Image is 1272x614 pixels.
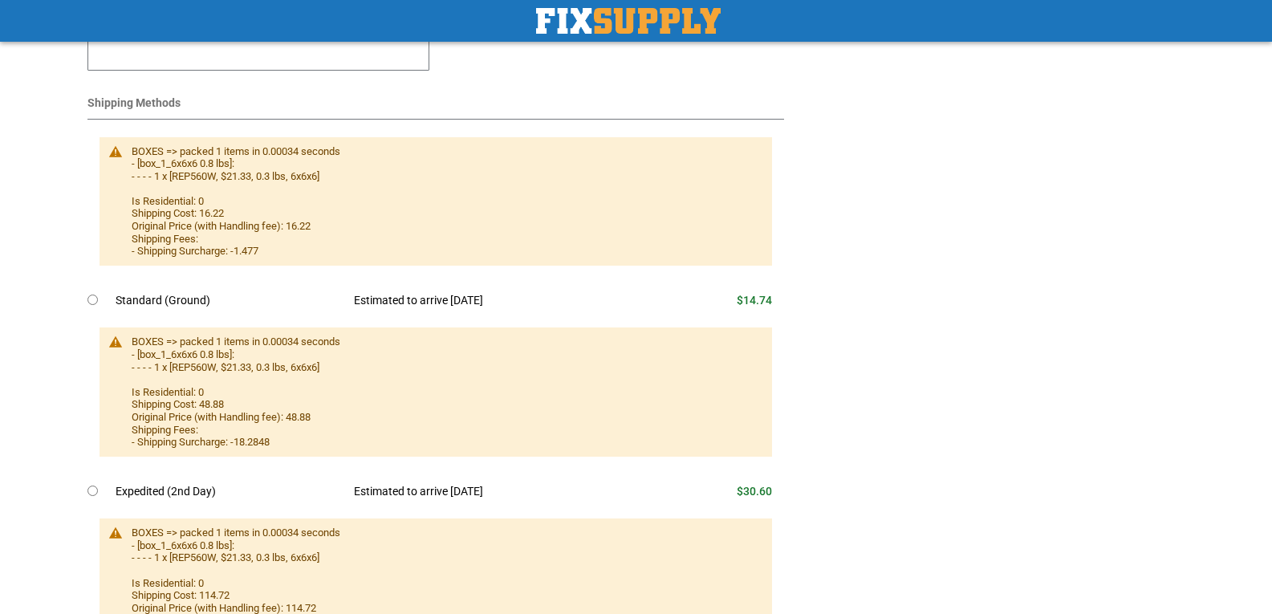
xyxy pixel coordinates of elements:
[116,474,343,510] td: Expedited (2nd Day)
[536,8,721,34] img: Fix Industrial Supply
[536,8,721,34] a: store logo
[116,283,343,319] td: Standard (Ground)
[737,485,772,498] span: $30.60
[132,335,757,448] div: BOXES => packed 1 items in 0.00034 seconds - [box_1_6x6x6 0.8 lbs]: - - - - 1 x [REP560W, $21.33,...
[87,95,785,120] div: Shipping Methods
[737,294,772,307] span: $14.74
[132,145,757,258] div: BOXES => packed 1 items in 0.00034 seconds - [box_1_6x6x6 0.8 lbs]: - - - - 1 x [REP560W, $21.33,...
[342,474,652,510] td: Estimated to arrive [DATE]
[342,283,652,319] td: Estimated to arrive [DATE]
